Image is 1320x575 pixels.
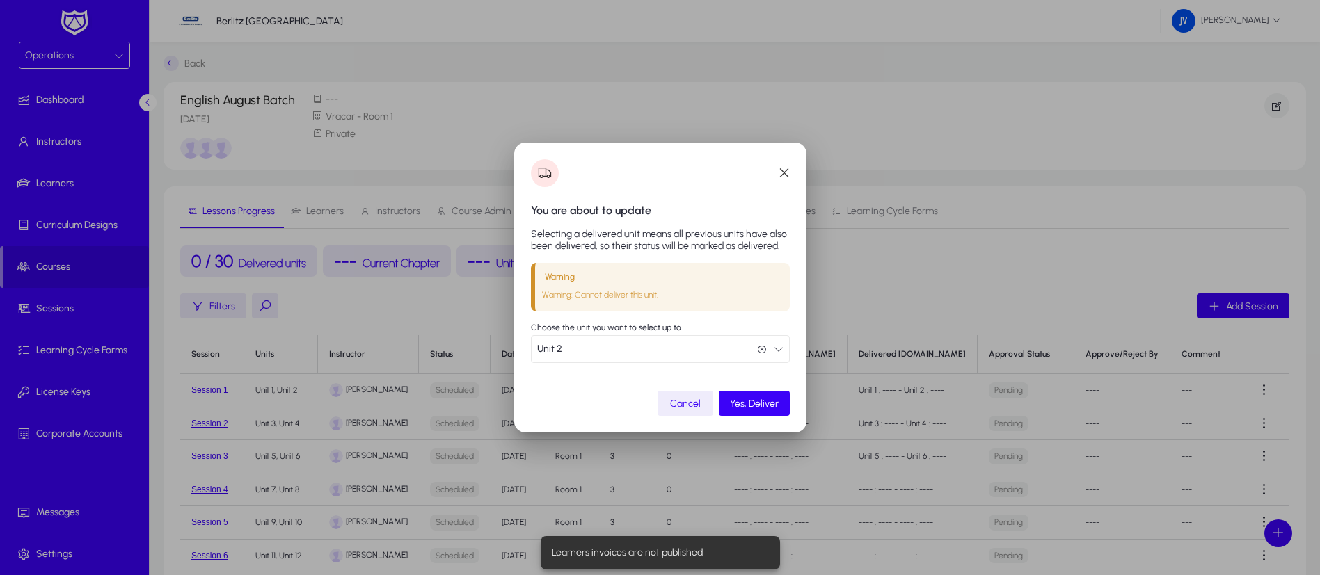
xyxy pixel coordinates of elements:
[537,335,562,363] span: Unit 2
[542,270,779,282] p: Warning
[658,391,713,416] button: Cancel
[542,290,779,300] p: Warning: Cannot deliver this unit.
[531,204,651,217] span: You are about to update
[531,228,790,252] p: Selecting a delivered unit means all previous units have also been delivered, so their status wil...
[730,398,779,410] span: Yes, Deliver
[531,323,790,332] label: Choose the unit you want to select up to
[719,391,790,416] button: Yes, Deliver
[670,398,701,410] span: Cancel
[541,536,774,569] div: Learners invoices are not published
